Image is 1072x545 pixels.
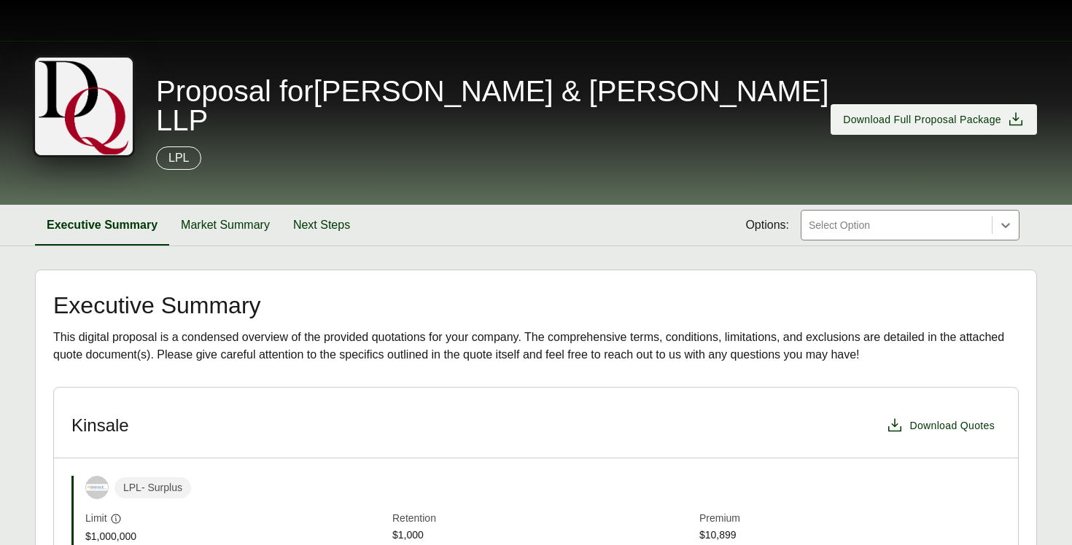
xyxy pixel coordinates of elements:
[114,477,191,498] span: LPL - Surplus
[86,484,108,490] img: Kinsale
[35,205,169,246] button: Executive Summary
[168,149,189,167] p: LPL
[156,77,836,135] span: Proposal for [PERSON_NAME] & [PERSON_NAME] LLP
[392,528,694,544] span: $1,000
[831,104,1037,135] button: Download Full Proposal Package
[169,205,281,246] button: Market Summary
[281,205,362,246] button: Next Steps
[85,511,107,526] span: Limit
[392,511,694,528] span: Retention
[85,529,387,544] span: $1,000,000
[699,511,1001,528] span: Premium
[53,329,1019,364] div: This digital proposal is a condensed overview of the provided quotations for your company. The co...
[909,418,995,434] span: Download Quotes
[880,411,1001,440] button: Download Quotes
[745,216,789,234] span: Options:
[53,294,1019,317] h2: Executive Summary
[71,415,129,436] h3: Kinsale
[843,112,1001,128] span: Download Full Proposal Package
[699,528,1001,544] span: $10,899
